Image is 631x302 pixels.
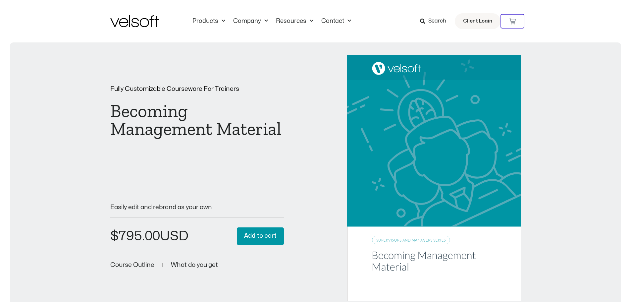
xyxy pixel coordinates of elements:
[110,15,159,27] img: Velsoft Training Materials
[455,13,500,29] a: Client Login
[188,18,355,25] nav: Menu
[347,55,521,301] img: Second Product Image
[272,18,317,25] a: ResourcesMenu Toggle
[110,204,284,211] p: Easily edit and rebrand as your own
[110,102,284,138] h1: Becoming Management Material
[110,230,119,243] span: $
[317,18,355,25] a: ContactMenu Toggle
[110,86,284,92] p: Fully Customizable Courseware For Trainers
[229,18,272,25] a: CompanyMenu Toggle
[110,262,154,268] a: Course Outline
[428,17,446,26] span: Search
[110,230,160,243] bdi: 795.00
[420,16,451,27] a: Search
[237,227,284,245] button: Add to cart
[188,18,229,25] a: ProductsMenu Toggle
[171,262,218,268] a: What do you get
[463,17,492,26] span: Client Login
